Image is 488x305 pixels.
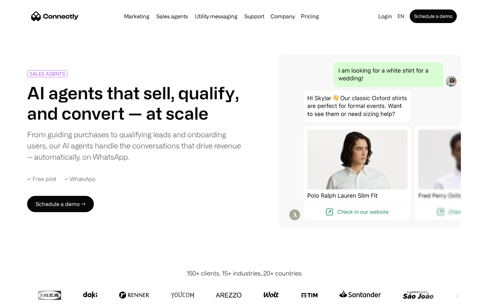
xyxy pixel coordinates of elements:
[192,14,240,19] a: Utility messaging
[298,14,322,19] a: Pricing
[270,12,295,21] div: Company
[7,292,41,303] aside: Language selected: English
[64,176,96,182] div: ✓ WhatsApp
[27,83,241,123] h1: AI agents that sell, qualify, and convert — at scale
[121,14,152,19] a: Marketing
[242,14,267,19] a: Support
[27,176,56,182] div: ✓ Free pilot
[27,129,241,162] div: From guiding purchases to qualifying leads and onboarding users, our AI agents handle the convers...
[29,71,65,76] div: SALES AGENTS
[27,196,94,212] a: Schedule a demo →
[375,12,395,21] a: Login
[154,14,191,19] a: Sales agents
[398,12,404,21] div: en
[187,269,302,278] div: 150+ clients, 15+ industries, 20+ countries
[410,9,457,23] a: Schedule a demo
[14,293,41,303] ul: Language list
